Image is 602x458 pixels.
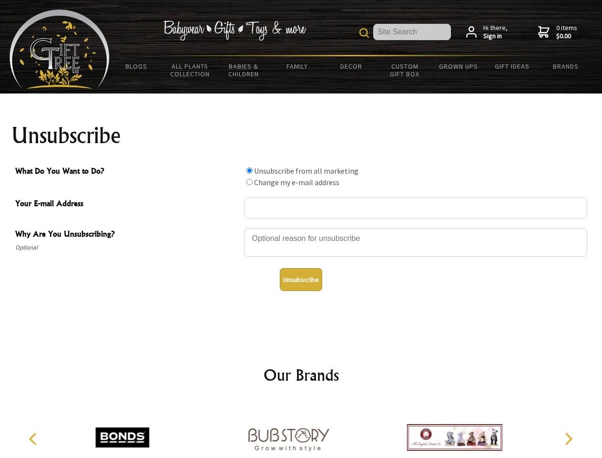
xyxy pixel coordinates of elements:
a: Gift Ideas [485,56,539,76]
a: All Plants Collection [163,56,217,84]
a: Family [271,56,325,76]
span: 0 items [556,23,577,41]
a: Babies & Children [217,56,271,84]
textarea: Why Are You Unsubscribing? [244,228,587,257]
input: What Do You Want to Do? [246,167,253,174]
input: Site Search [373,24,451,40]
span: Why Are You Unsubscribing? [15,228,239,242]
h2: Our Brands [19,364,583,386]
a: Decor [324,56,378,76]
label: Unsubscribe from all marketing [254,166,358,176]
a: Brands [539,56,593,76]
input: Your E-mail Address [244,198,587,219]
input: What Do You Want to Do? [246,179,253,185]
button: Previous [24,428,45,449]
span: Optional [15,242,239,253]
strong: Sign in [483,32,508,41]
a: Custom Gift Box [378,56,432,84]
img: Babyware - Gifts - Toys and more... [10,10,110,89]
label: Change my e-mail address [254,177,339,187]
a: Grown Ups [431,56,485,76]
span: What Do You Want to Do? [15,165,239,179]
a: 0 items$0.00 [538,24,577,41]
button: Unsubscribe [280,268,322,291]
span: Hi there, [483,24,508,41]
a: BLOGS [110,56,163,76]
img: Babywear - Gifts - Toys & more [163,21,306,41]
a: Hi there,Sign in [466,24,508,41]
button: Next [558,428,579,449]
img: product search [359,28,369,38]
span: Your E-mail Address [15,198,239,211]
strong: $0.00 [556,32,577,41]
h1: Unsubscribe [11,124,591,147]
